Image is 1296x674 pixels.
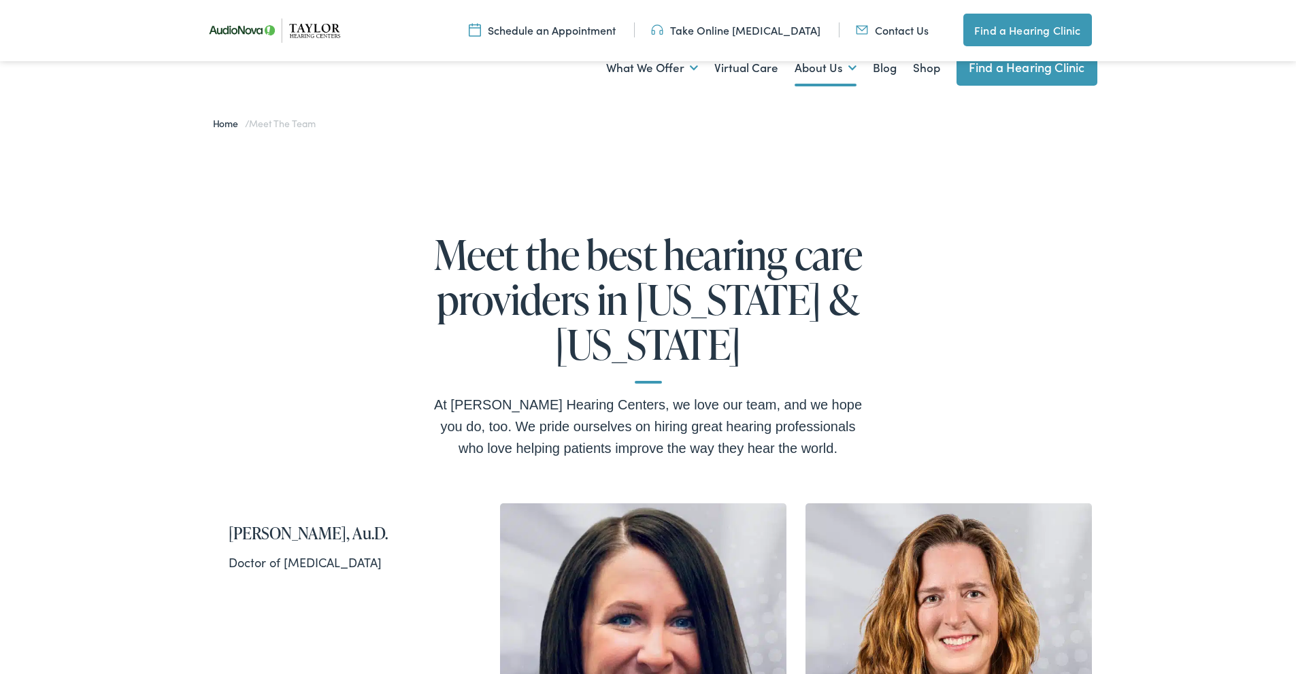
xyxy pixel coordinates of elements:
div: At [PERSON_NAME] Hearing Centers, we love our team, and we hope you do, too. We pride ourselves o... [431,394,866,459]
a: About Us [795,43,857,93]
a: Blog [873,43,897,93]
a: Take Online [MEDICAL_DATA] [651,22,820,37]
a: Find a Hearing Clinic [963,14,1091,46]
img: utility icon [651,22,663,37]
a: Contact Us [856,22,929,37]
h1: Meet the best hearing care providers in [US_STATE] & [US_STATE] [431,232,866,384]
a: Shop [913,43,940,93]
h2: [PERSON_NAME], Au.D. [229,524,448,543]
span: Meet the Team [249,116,315,130]
span: / [213,116,316,130]
a: What We Offer [606,43,698,93]
img: utility icon [856,22,868,37]
a: Home [213,116,245,130]
a: Find a Hearing Clinic [957,49,1097,86]
a: Virtual Care [714,43,778,93]
div: Doctor of [MEDICAL_DATA] [229,554,448,571]
a: Schedule an Appointment [469,22,616,37]
img: utility icon [469,22,481,37]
